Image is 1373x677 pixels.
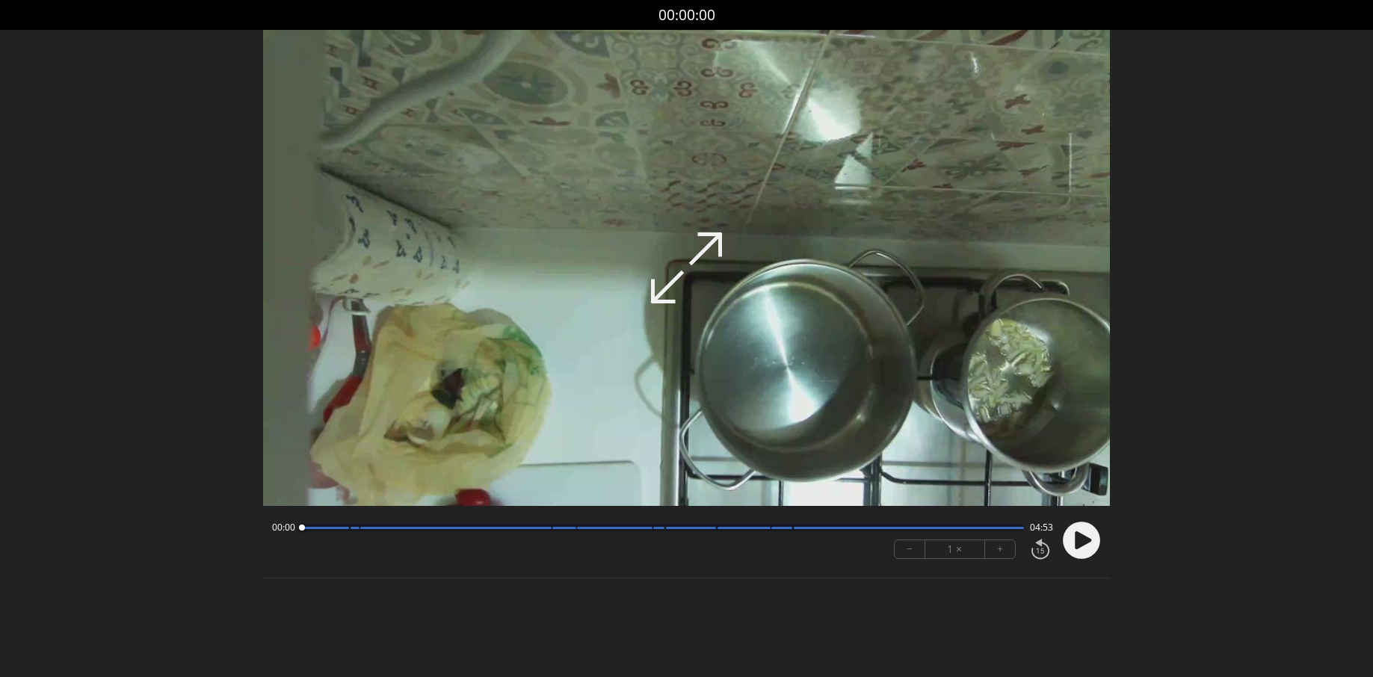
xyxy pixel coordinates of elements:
button: + [985,540,1015,558]
span: 00:00 [272,522,295,534]
a: 00:00:00 [658,4,715,26]
span: 04:53 [1030,522,1053,534]
button: − [895,540,925,558]
div: 1 × [925,540,985,558]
